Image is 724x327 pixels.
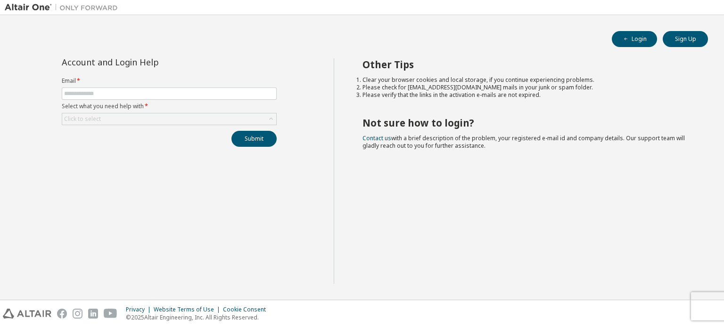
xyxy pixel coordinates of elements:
[223,306,271,313] div: Cookie Consent
[62,77,277,85] label: Email
[362,84,691,91] li: Please check for [EMAIL_ADDRESS][DOMAIN_NAME] mails in your junk or spam folder.
[362,91,691,99] li: Please verify that the links in the activation e-mails are not expired.
[362,117,691,129] h2: Not sure how to login?
[663,31,708,47] button: Sign Up
[231,131,277,147] button: Submit
[57,309,67,319] img: facebook.svg
[3,309,51,319] img: altair_logo.svg
[362,58,691,71] h2: Other Tips
[154,306,223,313] div: Website Terms of Use
[126,313,271,321] p: © 2025 Altair Engineering, Inc. All Rights Reserved.
[362,134,685,150] span: with a brief description of the problem, your registered e-mail id and company details. Our suppo...
[62,58,234,66] div: Account and Login Help
[104,309,117,319] img: youtube.svg
[362,76,691,84] li: Clear your browser cookies and local storage, if you continue experiencing problems.
[62,103,277,110] label: Select what you need help with
[62,113,276,125] div: Click to select
[126,306,154,313] div: Privacy
[362,134,391,142] a: Contact us
[5,3,123,12] img: Altair One
[73,309,82,319] img: instagram.svg
[64,115,101,123] div: Click to select
[88,309,98,319] img: linkedin.svg
[612,31,657,47] button: Login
